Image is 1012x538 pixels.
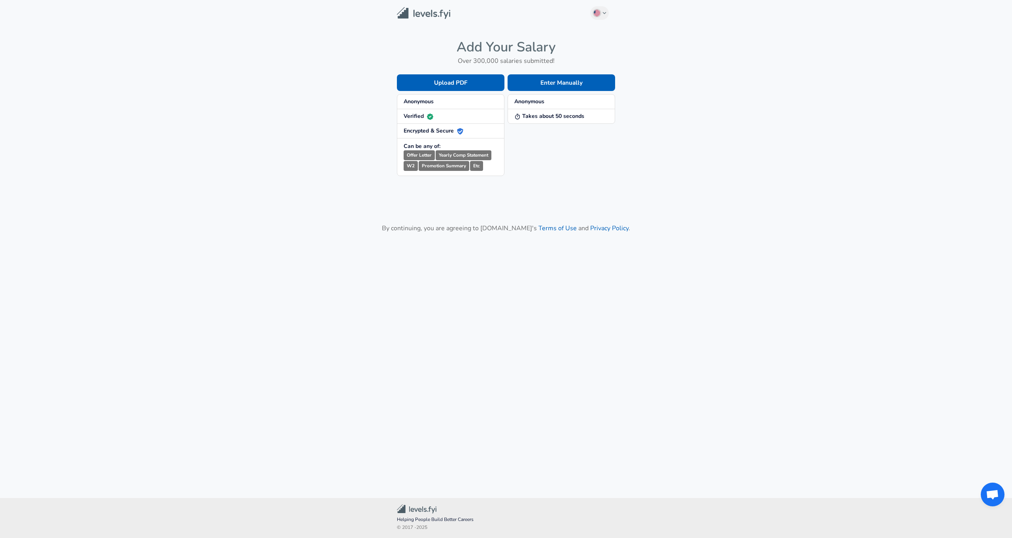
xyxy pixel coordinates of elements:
[514,112,584,120] strong: Takes about 50 seconds
[594,10,600,16] img: English (US)
[981,483,1004,506] div: Open chat
[404,112,433,120] strong: Verified
[397,74,504,91] button: Upload PDF
[397,516,615,524] span: Helping People Build Better Careers
[404,127,463,134] strong: Encrypted & Secure
[404,98,434,105] strong: Anonymous
[419,161,469,171] small: Promotion Summary
[404,161,418,171] small: W2
[436,150,491,160] small: Yearly Comp Statement
[538,224,577,233] a: Terms of Use
[397,55,615,66] h6: Over 300,000 salaries submitted!
[397,39,615,55] h4: Add Your Salary
[508,74,615,91] button: Enter Manually
[514,98,544,105] strong: Anonymous
[397,524,615,532] span: © 2017 - 2025
[590,224,629,233] a: Privacy Policy
[404,142,440,150] strong: Can be any of:
[397,504,436,513] img: Levels.fyi Community
[404,150,435,160] small: Offer Letter
[397,7,450,19] img: Levels.fyi
[470,161,483,171] small: Etc
[590,6,609,20] button: English (US)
